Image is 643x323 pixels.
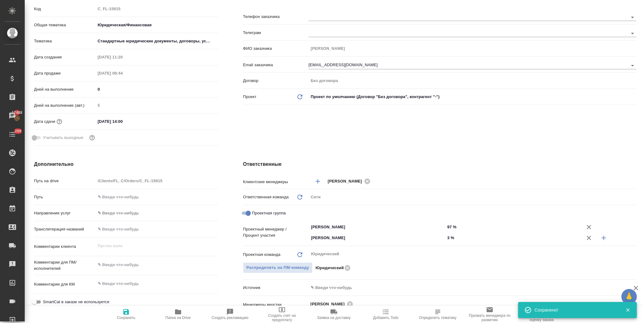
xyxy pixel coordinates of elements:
[252,210,286,216] span: Проектная группа
[43,299,109,305] span: SmartCat в заказе не используется
[243,262,313,273] button: Распределить на ПМ-команду
[34,194,96,200] p: Путь
[412,306,464,323] button: Определить тематику
[34,102,96,109] p: Дней на выполнение (авт.)
[311,285,629,291] div: ✎ Введи что-нибудь
[442,226,443,228] button: Open
[11,128,25,134] span: 299
[243,302,309,308] p: Менеджеры верстки
[260,313,304,322] span: Создать счет на предоплату
[34,22,96,28] p: Общая тематика
[34,243,96,250] p: Комментарии клиента
[34,70,96,76] p: Дата продажи
[516,306,568,323] button: Скопировать ссылку на оценку заказа
[243,161,636,168] h4: Ответственные
[309,92,636,102] div: Проект по умолчанию (Договор "Без договора", контрагент "-")
[445,233,582,242] input: ✎ Введи что-нибудь
[34,161,218,168] h4: Дополнительно
[34,259,96,272] p: Комментарии для ПМ/исполнителей
[621,307,634,313] button: Закрыть
[243,262,313,273] span: В заказе уже есть ответственный ПМ или ПМ группа
[243,252,280,258] p: Проектная команда
[34,86,96,93] p: Дней на выполнение
[373,316,398,320] span: Добавить Todo
[100,306,152,323] button: Сохранить
[34,6,96,12] p: Код
[96,36,218,46] div: Стандартные юридические документы, договоры, уставы
[34,210,96,216] p: Направление услуг
[96,69,150,78] input: Пустое поле
[212,316,249,320] span: Создать рекламацию
[34,54,96,60] p: Дата создания
[419,316,456,320] span: Определить тематику
[96,101,218,110] input: Пустое поле
[243,226,309,239] p: Проектный менеджер / Процент участия
[96,225,218,234] input: ✎ Введи что-нибудь
[96,4,218,13] input: Пустое поле
[2,108,23,123] a: 17488
[310,174,325,189] button: Добавить менеджера
[34,226,96,232] p: Транслитерация названий
[628,29,637,38] button: Open
[152,306,204,323] button: Папка на Drive
[96,208,218,218] div: ✎ Введи что-нибудь
[43,135,83,141] span: Учитывать выходные
[243,285,309,291] p: Источник
[633,181,634,182] button: Open
[243,78,309,84] p: Договор
[628,61,637,70] button: Open
[96,192,218,201] input: ✎ Введи что-нибудь
[596,230,611,245] button: Добавить
[243,179,309,185] p: Клиентские менеджеры
[243,194,289,200] p: Ответственная команда
[204,306,256,323] button: Создать рекламацию
[243,30,309,36] p: Телеграм
[360,306,412,323] button: Добавить Todo
[8,110,26,116] span: 17488
[34,38,96,44] p: Тематика
[98,210,211,216] div: ✎ Введи что-нибудь
[96,53,150,62] input: Пустое поле
[2,127,23,142] a: 299
[96,20,218,30] div: Юридическая/Финансовая
[309,76,636,85] input: Пустое поле
[310,300,355,308] div: [PERSON_NAME]
[243,14,309,20] p: Телефон заказчика
[243,62,309,68] p: Email заказчика
[34,118,55,125] p: Дата сдачи
[309,282,636,293] div: ✎ Введи что-нибудь
[534,307,616,313] div: Сохранено!
[310,301,348,307] span: [PERSON_NAME]
[96,85,218,94] input: ✎ Введи что-нибудь
[464,306,516,323] button: Призвать менеджера по развитию
[165,316,191,320] span: Папка на Drive
[34,281,96,287] p: Комментарии для КМ
[55,118,63,126] button: Если добавить услуги и заполнить их объемом, то дата рассчитается автоматически
[628,13,637,22] button: Open
[88,134,96,142] button: Выбери, если сб и вс нужно считать рабочими днями для выполнения заказа.
[467,313,512,322] span: Призвать менеджера по развитию
[117,316,135,320] span: Сохранить
[96,117,150,126] input: ✎ Введи что-нибудь
[317,316,351,320] span: Заявка на доставку
[96,176,218,185] input: Пустое поле
[256,306,308,323] button: Создать счет на предоплату
[243,45,309,52] p: ФИО заказчика
[328,178,366,184] span: [PERSON_NAME]
[621,289,637,304] button: 🙏
[308,306,360,323] button: Заявка на доставку
[309,192,636,202] div: Сити
[309,44,636,53] input: Пустое поле
[624,290,634,303] span: 🙏
[328,177,372,185] div: [PERSON_NAME]
[445,222,582,231] input: ✎ Введи что-нибудь
[34,178,96,184] p: Путь на drive
[246,264,309,271] span: Распределить на ПМ-команду
[316,265,344,271] p: Юридический
[442,237,443,239] button: Open
[243,94,257,100] p: Проект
